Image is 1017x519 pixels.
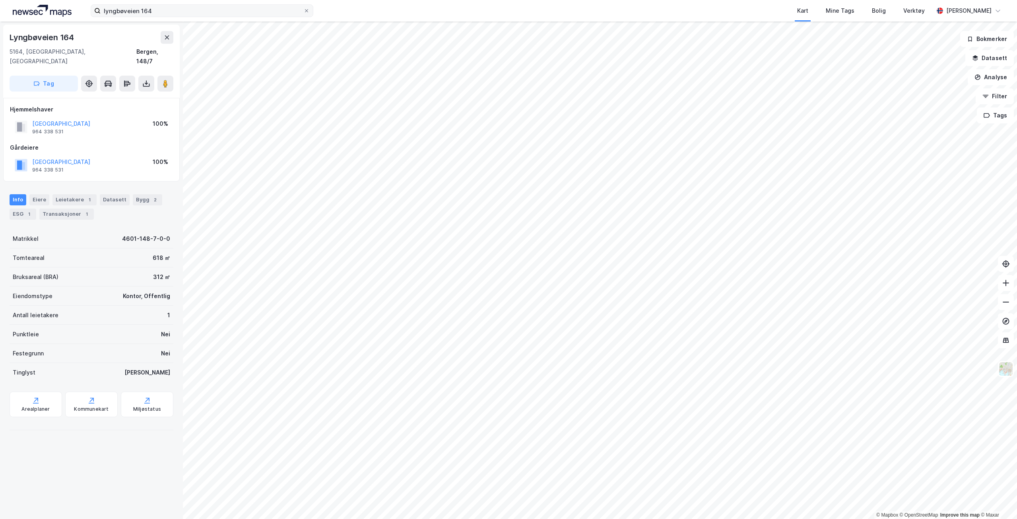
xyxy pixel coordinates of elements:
[13,291,52,301] div: Eiendomstype
[13,272,58,282] div: Bruksareal (BRA)
[946,6,992,16] div: [PERSON_NAME]
[39,209,94,220] div: Transaksjoner
[10,105,173,114] div: Hjemmelshaver
[29,194,49,205] div: Eiere
[872,6,886,16] div: Bolig
[10,76,78,92] button: Tag
[101,5,303,17] input: Søk på adresse, matrikkel, gårdeiere, leietakere eller personer
[167,310,170,320] div: 1
[161,330,170,339] div: Nei
[900,512,938,518] a: OpenStreetMap
[10,47,136,66] div: 5164, [GEOGRAPHIC_DATA], [GEOGRAPHIC_DATA]
[960,31,1014,47] button: Bokmerker
[21,406,50,412] div: Arealplaner
[968,69,1014,85] button: Analyse
[161,349,170,358] div: Nei
[83,210,91,218] div: 1
[32,167,64,173] div: 964 338 531
[13,310,58,320] div: Antall leietakere
[122,234,170,244] div: 4601-148-7-0-0
[13,234,39,244] div: Matrikkel
[13,253,45,263] div: Tomteareal
[965,50,1014,66] button: Datasett
[133,194,162,205] div: Bygg
[123,291,170,301] div: Kontor, Offentlig
[10,194,26,205] div: Info
[10,209,36,220] div: ESG
[13,5,72,17] img: logo.a4113a55bc3d86da70a041830d287a7e.svg
[10,143,173,152] div: Gårdeiere
[903,6,925,16] div: Verktøy
[940,512,980,518] a: Improve this map
[977,481,1017,519] div: Kontrollprogram for chat
[100,194,130,205] div: Datasett
[151,196,159,204] div: 2
[32,129,64,135] div: 964 338 531
[153,253,170,263] div: 618 ㎡
[13,349,44,358] div: Festegrunn
[797,6,808,16] div: Kart
[13,368,35,377] div: Tinglyst
[136,47,173,66] div: Bergen, 148/7
[976,88,1014,104] button: Filter
[977,481,1017,519] iframe: Chat Widget
[124,368,170,377] div: [PERSON_NAME]
[977,107,1014,123] button: Tags
[133,406,161,412] div: Miljøstatus
[153,157,168,167] div: 100%
[74,406,109,412] div: Kommunekart
[153,119,168,129] div: 100%
[153,272,170,282] div: 312 ㎡
[25,210,33,218] div: 1
[876,512,898,518] a: Mapbox
[85,196,93,204] div: 1
[13,330,39,339] div: Punktleie
[52,194,97,205] div: Leietakere
[10,31,76,44] div: Lyngbøveien 164
[998,361,1013,377] img: Z
[826,6,854,16] div: Mine Tags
